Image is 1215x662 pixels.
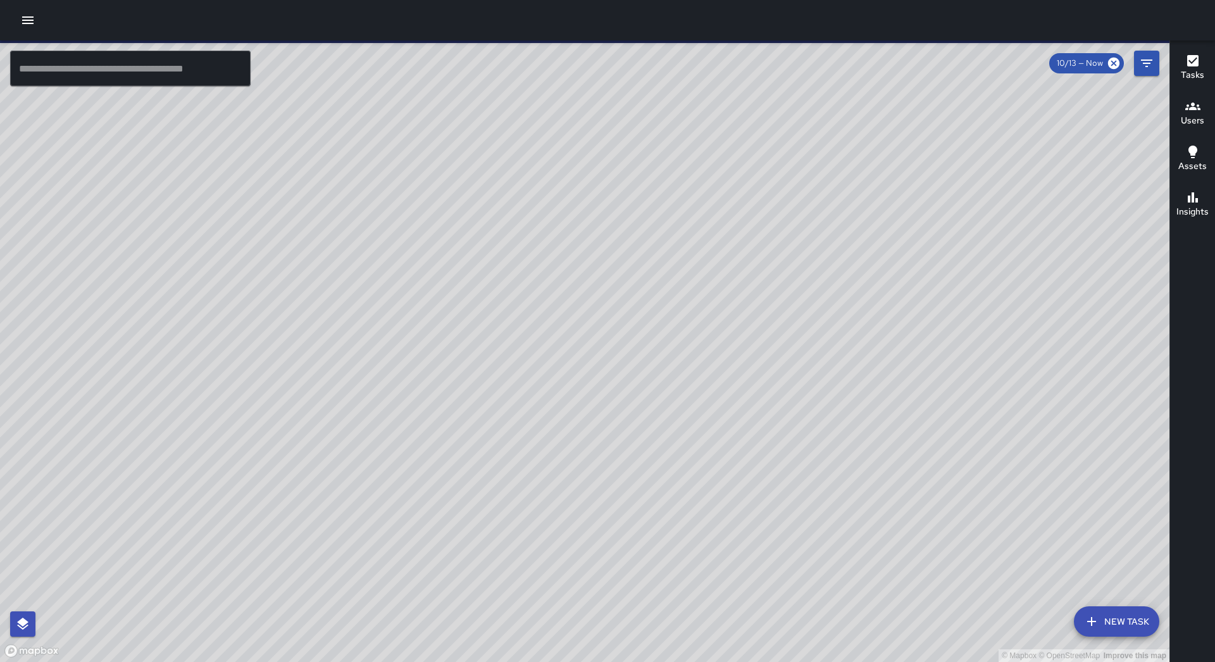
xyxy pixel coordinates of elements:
[1176,205,1209,219] h6: Insights
[1181,114,1204,128] h6: Users
[1170,137,1215,182] button: Assets
[1049,53,1124,73] div: 10/13 — Now
[1074,606,1159,637] button: New Task
[1049,57,1111,70] span: 10/13 — Now
[1170,182,1215,228] button: Insights
[1170,91,1215,137] button: Users
[1134,51,1159,76] button: Filters
[1178,159,1207,173] h6: Assets
[1170,46,1215,91] button: Tasks
[1181,68,1204,82] h6: Tasks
